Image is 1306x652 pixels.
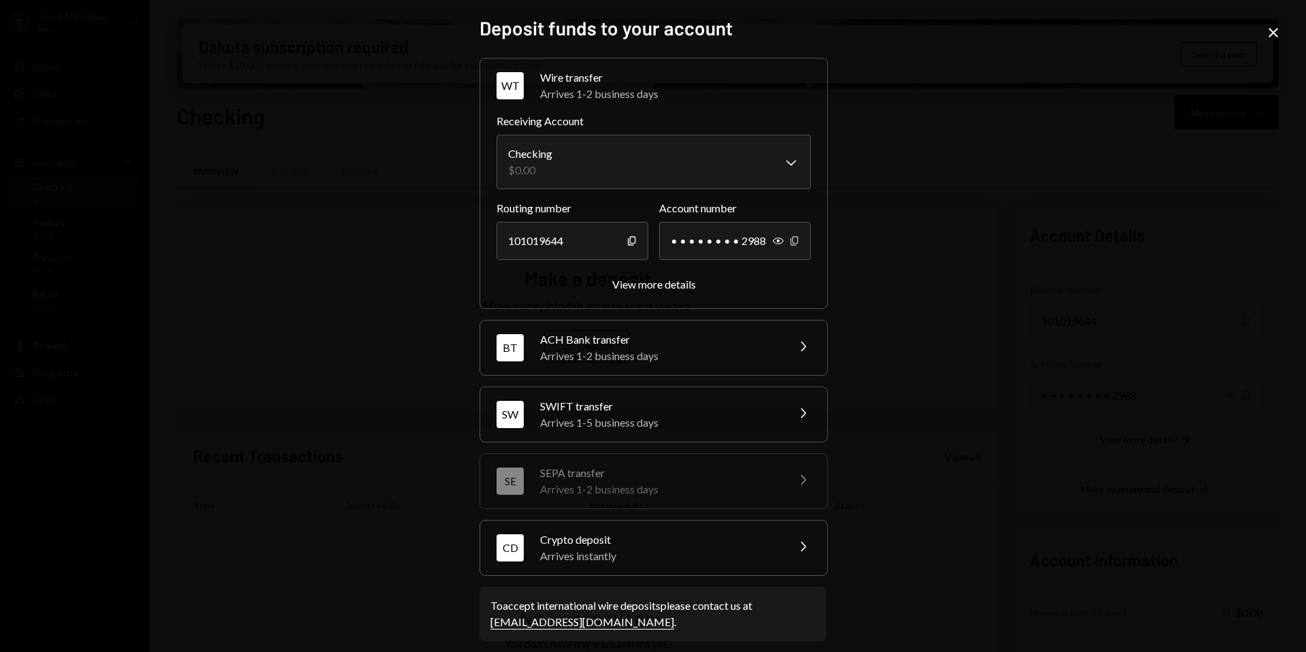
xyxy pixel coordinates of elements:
[497,113,811,129] label: Receiving Account
[540,331,778,348] div: ACH Bank transfer
[540,398,778,414] div: SWIFT transfer
[480,387,827,442] button: SWSWIFT transferArrives 1-5 business days
[540,414,778,431] div: Arrives 1-5 business days
[540,69,811,86] div: Wire transfer
[480,521,827,575] button: CDCrypto depositArrives instantly
[497,468,524,495] div: SE
[540,465,778,481] div: SEPA transfer
[497,401,524,428] div: SW
[480,59,827,113] button: WTWire transferArrives 1-2 business days
[540,86,811,102] div: Arrives 1-2 business days
[612,278,696,292] button: View more details
[490,615,674,630] a: [EMAIL_ADDRESS][DOMAIN_NAME]
[612,278,696,291] div: View more details
[540,532,778,548] div: Crypto deposit
[490,598,816,630] div: To accept international wire deposits please contact us at .
[480,454,827,508] button: SESEPA transferArrives 1-2 business days
[497,135,811,189] button: Receiving Account
[497,113,811,292] div: WTWire transferArrives 1-2 business days
[497,534,524,561] div: CD
[497,200,648,216] label: Routing number
[480,15,826,42] h2: Deposit funds to your account
[540,348,778,364] div: Arrives 1-2 business days
[497,72,524,99] div: WT
[540,548,778,564] div: Arrives instantly
[480,321,827,375] button: BTACH Bank transferArrives 1-2 business days
[659,200,811,216] label: Account number
[659,222,811,260] div: • • • • • • • • 2988
[540,481,778,498] div: Arrives 1-2 business days
[497,222,648,260] div: 101019644
[497,334,524,361] div: BT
